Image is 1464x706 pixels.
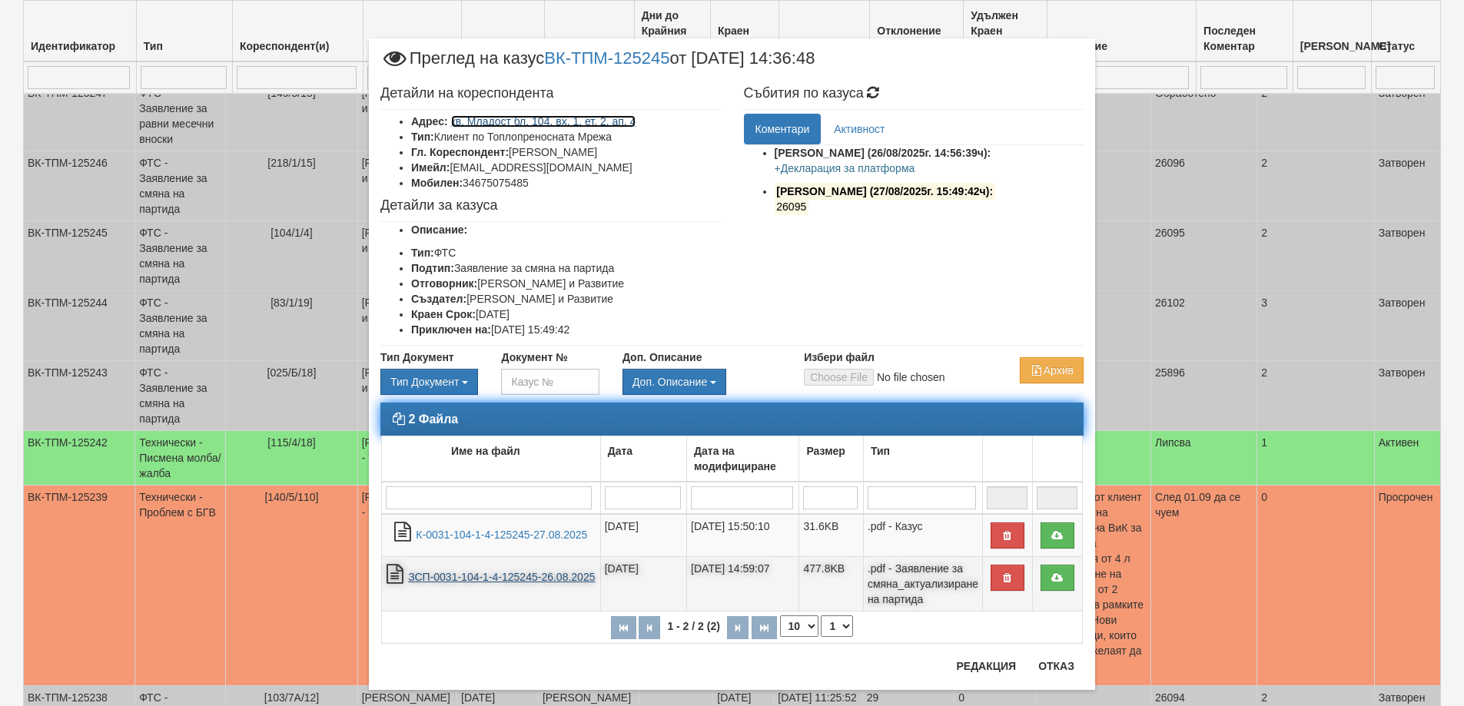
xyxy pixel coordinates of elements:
[947,654,1025,678] button: Редакция
[411,307,721,322] li: [DATE]
[411,177,463,189] b: Мобилен:
[863,514,982,557] td: .pdf - Казус
[639,616,660,639] button: Предишна страница
[411,247,434,259] b: Тип:
[821,615,853,637] select: Страница номер
[411,224,467,236] b: Описание:
[411,146,509,158] b: Гл. Кореспондент:
[411,115,448,128] b: Адрес:
[744,86,1084,101] h4: Събития по казуса
[451,445,520,457] b: Име на файл
[411,308,476,320] b: Краен Срок:
[411,291,721,307] li: [PERSON_NAME] и Развитие
[822,114,896,144] a: Активност
[411,131,434,143] b: Тип:
[687,514,799,557] td: [DATE] 15:50:10
[804,350,875,365] label: Избери файл
[451,115,636,128] a: кв. Младост бл. 104, вх. 1, ет. 2, ап. 4
[1029,654,1084,678] button: Отказ
[752,616,777,639] button: Последна страница
[775,198,809,215] mark: 26095
[411,129,721,144] li: Клиент по Топлопреносната Мрежа
[871,445,890,457] b: Тип
[694,445,776,472] b: Дата на модифициране
[411,262,454,274] b: Подтип:
[411,260,721,276] li: Заявление за смяна на партида
[775,147,991,159] strong: [PERSON_NAME] (26/08/2025г. 14:56:39ч):
[411,175,721,191] li: 34675075485
[411,144,721,160] li: [PERSON_NAME]
[501,350,567,365] label: Документ №
[600,436,686,482] td: Дата: No sort applied, activate to apply an ascending sort
[775,184,1084,214] li: Изпратено до кореспондента
[380,369,478,395] div: Двоен клик, за изчистване на избраната стойност.
[1020,357,1084,383] button: Архив
[622,350,702,365] label: Доп. Описание
[663,620,723,632] span: 1 - 2 / 2 (2)
[744,114,822,144] a: Коментари
[501,369,599,395] input: Казус №
[799,436,863,482] td: Размер: No sort applied, activate to apply an ascending sort
[382,514,1083,557] tr: К-0031-104-1-4-125245-27.08.2025.pdf - Казус
[411,277,477,290] b: Отговорник:
[544,48,669,68] a: ВК-ТПМ-125245
[687,436,799,482] td: Дата на модифициране: No sort applied, activate to apply an ascending sort
[608,445,632,457] b: Дата
[380,350,454,365] label: Тип Документ
[411,293,466,305] b: Създател:
[611,616,636,639] button: Първа страница
[632,376,707,388] span: Доп. Описание
[982,436,1032,482] td: : No sort applied, activate to apply an ascending sort
[380,50,815,78] span: Преглед на казус от [DATE] 14:36:48
[600,514,686,557] td: [DATE]
[411,323,491,336] b: Приключен на:
[408,571,595,583] a: ЗСП-0031-104-1-4-125245-26.08.2025
[380,369,478,395] button: Тип Документ
[408,413,458,426] strong: 2 Файла
[622,369,781,395] div: Двоен клик, за изчистване на избраната стойност.
[863,557,982,612] td: .pdf - Заявление за смяна_актуализиране на партида
[411,161,450,174] b: Имейл:
[799,514,863,557] td: 31.6KB
[411,322,721,337] li: [DATE] 15:49:42
[416,529,587,541] a: К-0031-104-1-4-125245-27.08.2025
[806,445,845,457] b: Размер
[411,245,721,260] li: ФТС
[799,557,863,612] td: 477.8KB
[863,436,982,482] td: Тип: No sort applied, activate to apply an ascending sort
[727,616,749,639] button: Следваща страница
[411,160,721,175] li: [EMAIL_ADDRESS][DOMAIN_NAME]
[622,369,726,395] button: Доп. Описание
[380,198,721,214] h4: Детайли за казуса
[411,276,721,291] li: [PERSON_NAME] и Развитие
[390,376,459,388] span: Тип Документ
[775,183,995,200] mark: [PERSON_NAME] (27/08/2025г. 15:49:42ч):
[382,436,601,482] td: Име на файл: No sort applied, activate to apply an ascending sort
[780,615,818,637] select: Брой редове на страница
[1032,436,1082,482] td: : No sort applied, activate to apply an ascending sort
[775,161,1084,176] p: +Декларация за платформа
[687,557,799,612] td: [DATE] 14:59:07
[382,557,1083,612] tr: ЗСП-0031-104-1-4-125245-26.08.2025.pdf - Заявление за смяна_актуализиране на партида
[600,557,686,612] td: [DATE]
[380,86,721,101] h4: Детайли на кореспондента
